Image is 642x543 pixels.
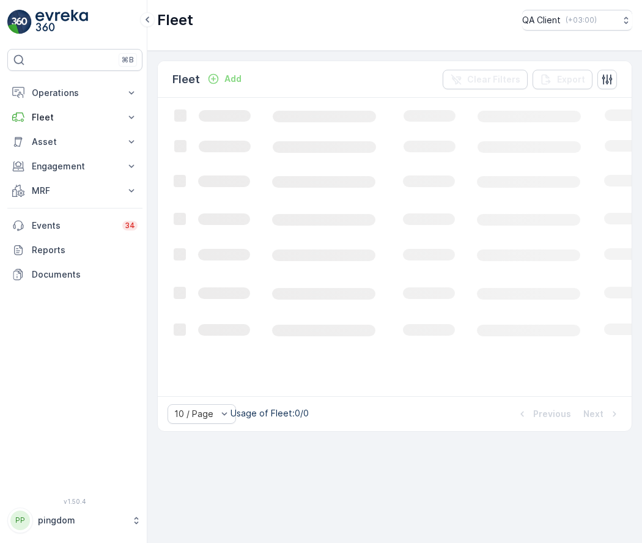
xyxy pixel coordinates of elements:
[32,268,138,281] p: Documents
[522,14,561,26] p: QA Client
[122,55,134,65] p: ⌘B
[7,10,32,34] img: logo
[32,87,118,99] p: Operations
[583,408,603,420] p: Next
[38,514,125,526] p: pingdom
[172,71,200,88] p: Fleet
[231,407,309,419] p: Usage of Fleet : 0/0
[32,185,118,197] p: MRF
[224,73,242,85] p: Add
[443,70,528,89] button: Clear Filters
[7,262,142,287] a: Documents
[125,221,135,231] p: 34
[533,70,592,89] button: Export
[7,213,142,238] a: Events34
[7,154,142,179] button: Engagement
[32,220,115,232] p: Events
[7,508,142,533] button: PPpingdom
[32,244,138,256] p: Reports
[566,15,597,25] p: ( +03:00 )
[515,407,572,421] button: Previous
[7,498,142,505] span: v 1.50.4
[32,160,118,172] p: Engagement
[7,179,142,203] button: MRF
[10,511,30,530] div: PP
[32,111,118,124] p: Fleet
[582,407,622,421] button: Next
[32,136,118,148] p: Asset
[533,408,571,420] p: Previous
[467,73,520,86] p: Clear Filters
[7,238,142,262] a: Reports
[35,10,88,34] img: logo_light-DOdMpM7g.png
[202,72,246,86] button: Add
[557,73,585,86] p: Export
[7,130,142,154] button: Asset
[7,81,142,105] button: Operations
[7,105,142,130] button: Fleet
[522,10,632,31] button: QA Client(+03:00)
[157,10,193,30] p: Fleet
